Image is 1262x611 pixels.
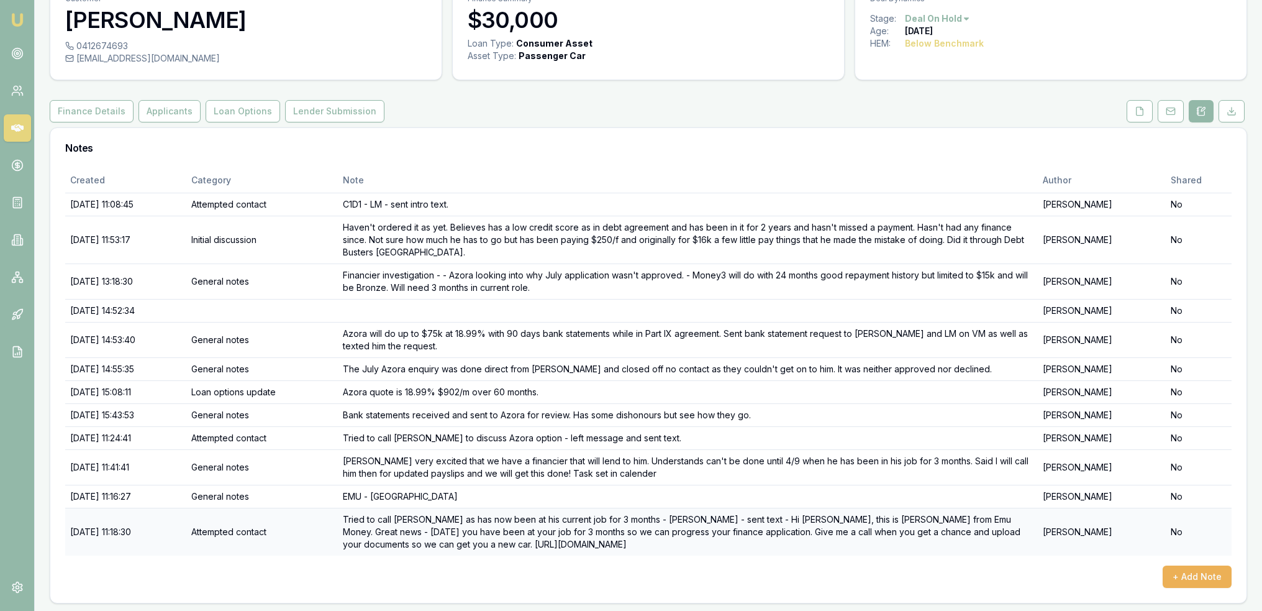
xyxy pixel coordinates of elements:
button: Lender Submission [285,100,384,122]
td: Loan options update [186,380,338,403]
td: Azora will do up to $75k at 18.99% with 90 days bank statements while in Part IX agreement. Sent ... [338,322,1038,357]
td: [DATE] 14:52:34 [65,299,186,322]
div: 0412674693 [65,40,427,52]
a: Applicants [136,100,203,122]
td: No [1166,449,1232,485]
td: [PERSON_NAME] [1038,485,1166,508]
td: No [1166,193,1232,216]
td: [DATE] 11:18:30 [65,508,186,556]
td: [PERSON_NAME] [1038,322,1166,357]
td: Tried to call [PERSON_NAME] as has now been at his current job for 3 months - [PERSON_NAME] - sen... [338,508,1038,556]
td: [DATE] 14:53:40 [65,322,186,357]
div: Asset Type : [468,50,516,62]
td: [PERSON_NAME] very excited that we have a financier that will lend to him. Understands can't be d... [338,449,1038,485]
td: [DATE] 13:18:30 [65,264,186,299]
td: [DATE] 14:55:35 [65,357,186,380]
td: EMU - [GEOGRAPHIC_DATA] [338,485,1038,508]
td: [DATE] 11:16:27 [65,485,186,508]
td: General notes [186,403,338,426]
td: No [1166,380,1232,403]
th: Note [338,168,1038,193]
div: Passenger Car [519,50,586,62]
td: Azora quote is 18.99% $902/m over 60 months. [338,380,1038,403]
button: Loan Options [206,100,280,122]
h3: $30,000 [468,7,829,32]
td: [PERSON_NAME] [1038,264,1166,299]
div: Loan Type: [468,37,514,50]
div: Age: [870,25,905,37]
td: [PERSON_NAME] [1038,508,1166,556]
td: C1D1 - LM - sent intro text. [338,193,1038,216]
a: Finance Details [50,100,136,122]
th: Created [65,168,186,193]
td: General notes [186,264,338,299]
td: General notes [186,357,338,380]
td: Attempted contact [186,508,338,556]
button: Applicants [138,100,201,122]
td: [DATE] 11:41:41 [65,449,186,485]
td: [PERSON_NAME] [1038,216,1166,264]
td: General notes [186,322,338,357]
td: [PERSON_NAME] [1038,403,1166,426]
div: [DATE] [905,25,933,37]
td: [DATE] 11:24:41 [65,426,186,449]
td: No [1166,216,1232,264]
th: Shared [1166,168,1232,193]
h3: Notes [65,143,1232,153]
td: The July Azora enquiry was done direct from [PERSON_NAME] and closed off no contact as they could... [338,357,1038,380]
td: No [1166,508,1232,556]
h3: [PERSON_NAME] [65,7,427,32]
td: No [1166,403,1232,426]
td: Attempted contact [186,426,338,449]
img: emu-icon-u.png [10,12,25,27]
div: Below Benchmark [905,37,984,50]
div: [EMAIL_ADDRESS][DOMAIN_NAME] [65,52,427,65]
button: Finance Details [50,100,134,122]
td: Haven't ordered it as yet. Believes has a low credit score as in debt agreement and has been in i... [338,216,1038,264]
a: Loan Options [203,100,283,122]
div: Consumer Asset [516,37,592,50]
td: Financier investigation - - Azora looking into why July application wasn't approved. - Money3 wil... [338,264,1038,299]
td: No [1166,264,1232,299]
td: [PERSON_NAME] [1038,357,1166,380]
td: [DATE] 15:43:53 [65,403,186,426]
td: [PERSON_NAME] [1038,426,1166,449]
td: [PERSON_NAME] [1038,193,1166,216]
td: Initial discussion [186,216,338,264]
th: Author [1038,168,1166,193]
td: [DATE] 11:53:17 [65,216,186,264]
td: No [1166,357,1232,380]
td: No [1166,322,1232,357]
td: [PERSON_NAME] [1038,380,1166,403]
td: [DATE] 15:08:11 [65,380,186,403]
td: No [1166,426,1232,449]
td: Bank statements received and sent to Azora for review. Has some dishonours but see how they go. [338,403,1038,426]
a: Lender Submission [283,100,387,122]
td: Attempted contact [186,193,338,216]
button: + Add Note [1163,566,1232,588]
td: No [1166,485,1232,508]
button: Deal On Hold [905,12,971,25]
td: General notes [186,449,338,485]
td: General notes [186,485,338,508]
div: HEM: [870,37,905,50]
td: [PERSON_NAME] [1038,449,1166,485]
div: Stage: [870,12,905,25]
td: Tried to call [PERSON_NAME] to discuss Azora option - left message and sent text. [338,426,1038,449]
td: No [1166,299,1232,322]
td: [DATE] 11:08:45 [65,193,186,216]
th: Category [186,168,338,193]
td: [PERSON_NAME] [1038,299,1166,322]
